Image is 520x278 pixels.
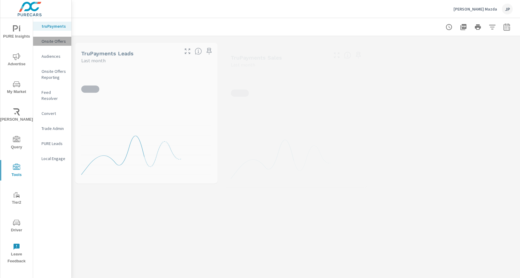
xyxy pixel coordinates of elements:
[204,46,214,56] span: Save this to your personalized report
[33,109,71,118] div: Convert
[42,38,67,44] p: Onsite Offers
[457,21,469,33] button: "Export Report to PDF"
[486,21,498,33] button: Apply Filters
[42,53,67,59] p: Audiences
[42,23,67,29] p: truPayments
[231,54,282,61] h5: truPayments Sales
[2,219,31,234] span: Driver
[332,51,342,60] button: Make Fullscreen
[2,243,31,265] span: Leave Feedback
[2,81,31,95] span: My Market
[195,48,202,55] span: The number of truPayments leads.
[2,191,31,206] span: Tier2
[81,57,106,64] p: Last month
[2,25,31,40] span: PURE Insights
[2,164,31,178] span: Tools
[502,4,513,14] div: JP
[501,21,513,33] button: Select Date Range
[2,136,31,151] span: Query
[453,6,497,12] p: [PERSON_NAME] Mazda
[33,37,71,46] div: Onsite Offers
[42,89,67,101] p: Feed Resolver
[33,124,71,133] div: Trade Admin
[231,61,255,68] p: Last month
[354,51,363,60] span: Save this to your personalized report
[81,50,134,57] h5: truPayments Leads
[2,108,31,123] span: [PERSON_NAME]
[2,53,31,68] span: Advertise
[33,52,71,61] div: Audiences
[42,68,67,80] p: Onsite Offers Reporting
[33,88,71,103] div: Feed Resolver
[42,141,67,147] p: PURE Leads
[472,21,484,33] button: Print Report
[33,139,71,148] div: PURE Leads
[344,52,351,59] span: Number of sales matched to a truPayments lead. [Source: This data is sourced from the dealer's DM...
[33,22,71,31] div: truPayments
[42,110,67,116] p: Convert
[33,67,71,82] div: Onsite Offers Reporting
[183,46,192,56] button: Make Fullscreen
[33,154,71,163] div: Local Engage
[42,156,67,162] p: Local Engage
[0,18,33,267] div: nav menu
[42,125,67,131] p: Trade Admin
